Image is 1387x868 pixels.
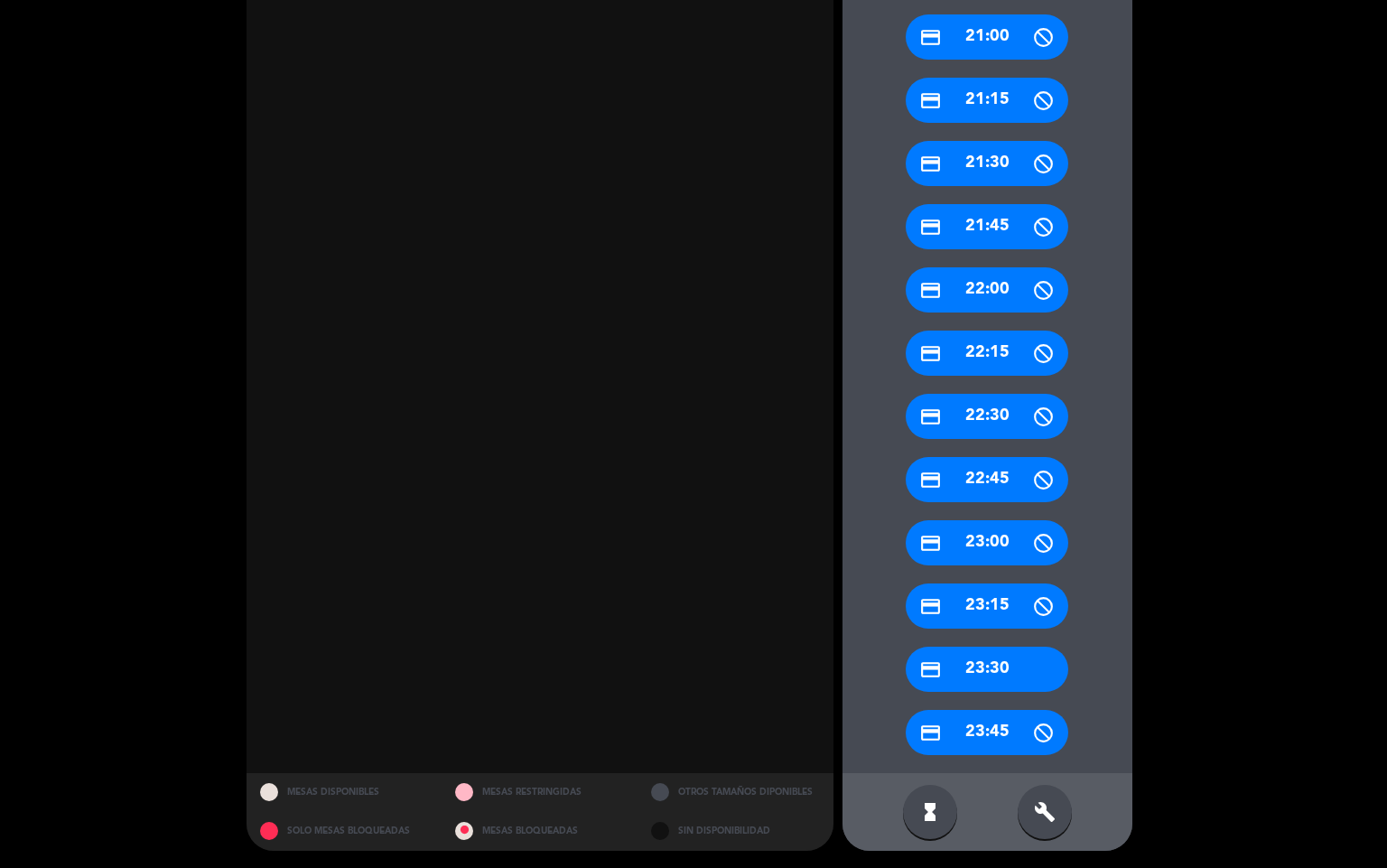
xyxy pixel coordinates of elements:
div: 22:00 [906,267,1068,313]
i: credit_card [919,342,942,365]
div: 21:15 [906,78,1068,123]
div: 21:00 [906,14,1068,60]
div: MESAS DISPONIBLES [247,773,442,812]
div: 21:30 [906,141,1068,186]
i: credit_card [919,26,942,49]
i: credit_card [919,469,942,491]
div: 22:30 [906,394,1068,439]
i: credit_card [919,406,942,428]
i: credit_card [919,722,942,744]
div: 23:15 [906,583,1068,629]
div: 22:15 [906,331,1068,376]
i: credit_card [919,153,942,175]
div: OTROS TAMAÑOS DIPONIBLES [638,773,833,812]
div: 23:00 [906,520,1068,565]
i: credit_card [919,89,942,112]
i: hourglass_full [919,801,941,823]
div: 23:30 [906,647,1068,692]
i: credit_card [919,595,942,618]
div: SOLO MESAS BLOQUEADAS [247,812,442,851]
i: build [1034,801,1056,823]
i: credit_card [919,216,942,238]
div: 22:45 [906,457,1068,502]
div: 21:45 [906,204,1068,249]
i: credit_card [919,279,942,302]
i: credit_card [919,532,942,555]
div: MESAS BLOQUEADAS [442,812,638,851]
div: MESAS RESTRINGIDAS [442,773,638,812]
div: 23:45 [906,710,1068,755]
i: credit_card [919,658,942,681]
div: SIN DISPONIBILIDAD [638,812,833,851]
